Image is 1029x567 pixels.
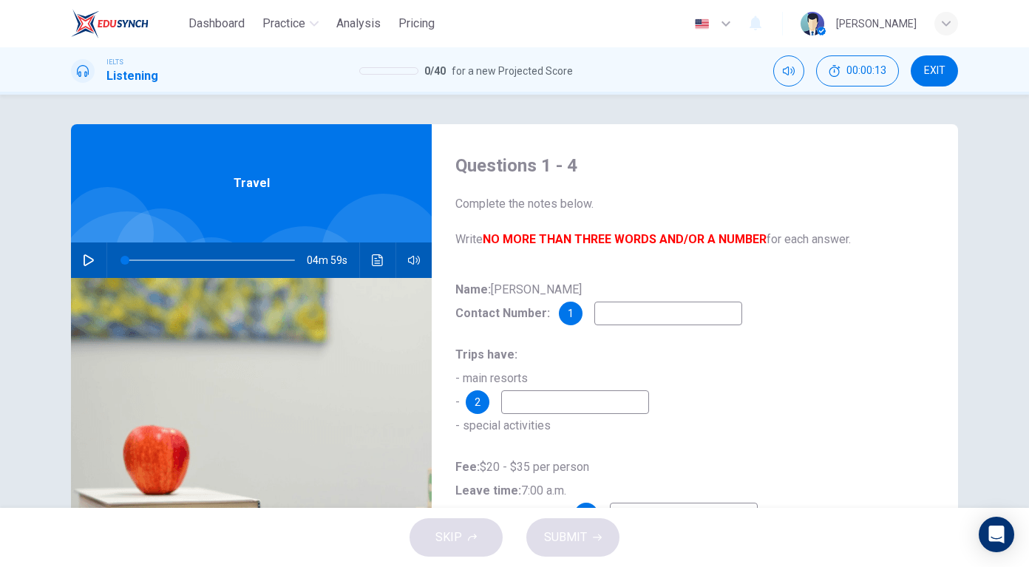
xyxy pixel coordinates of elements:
[773,55,804,86] div: Mute
[234,174,270,192] span: Travel
[106,67,158,85] h1: Listening
[189,15,245,33] span: Dashboard
[398,15,435,33] span: Pricing
[336,15,381,33] span: Analysis
[455,507,514,521] b: Transport:
[475,397,480,407] span: 2
[846,65,886,77] span: 00:00:13
[455,347,517,361] b: Trips have:
[816,55,899,86] button: 00:00:13
[455,282,582,320] span: [PERSON_NAME]
[455,282,491,296] b: Name:
[836,15,917,33] div: [PERSON_NAME]
[262,15,305,33] span: Practice
[424,62,446,80] span: 0 / 40
[455,306,550,320] b: Contact Number:
[307,242,359,278] span: 04m 59s
[801,12,824,35] img: Profile picture
[455,347,528,409] span: - main resorts -
[455,154,934,177] h4: Questions 1 - 4
[816,55,899,86] div: Hide
[455,460,480,474] b: Fee:
[455,460,589,521] span: $20 - $35 per person 7:00 a.m. minibus or
[568,308,574,319] span: 1
[693,18,711,30] img: en
[455,418,551,432] span: - special activities
[455,195,934,248] span: Complete the notes below. Write for each answer.
[106,57,123,67] span: IELTS
[455,483,521,498] b: Leave time:
[330,10,387,37] button: Analysis
[911,55,958,86] button: EXIT
[483,232,767,246] b: NO MORE THAN THREE WORDS AND/OR A NUMBER
[924,65,945,77] span: EXIT
[71,9,149,38] img: EduSynch logo
[71,9,183,38] a: EduSynch logo
[366,242,390,278] button: Click to see the audio transcription
[393,10,441,37] button: Pricing
[979,517,1014,552] div: Open Intercom Messenger
[183,10,251,37] button: Dashboard
[452,62,573,80] span: for a new Projected Score
[257,10,325,37] button: Practice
